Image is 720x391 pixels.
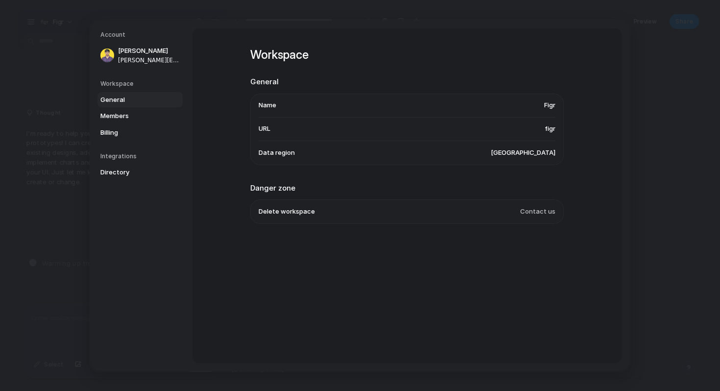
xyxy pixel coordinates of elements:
[123,316,139,323] span: admin
[100,111,163,121] span: Members
[13,126,121,137] p: Simple Login Page
[544,100,555,110] span: Figr
[118,46,181,56] span: [PERSON_NAME]
[250,76,564,88] h2: General
[13,173,121,184] p: Exact Design Copy
[30,11,41,19] span: Beta
[250,182,564,194] h2: Danger zone
[100,79,183,88] h5: Workspace
[100,95,163,104] span: General
[97,165,183,180] a: Directory
[10,302,115,314] button: Upgrade now
[100,127,163,137] span: Billing
[250,46,564,64] h1: Workspace
[97,92,183,107] a: General
[8,76,117,92] button: Design IntelligenceComing soon
[13,110,36,118] span: Favorites
[520,207,555,217] span: Contact us
[100,152,183,161] h5: Integrations
[100,30,183,39] h5: Account
[259,124,270,134] span: URL
[13,80,60,88] span: Design Intelligence
[9,331,13,343] span: F
[259,207,315,217] span: Delete workspace
[4,330,18,344] button: F
[97,43,183,68] a: [PERSON_NAME][PERSON_NAME][EMAIL_ADDRESS][DOMAIN_NAME]
[21,286,42,294] span: 100.00
[46,304,79,312] span: Upgrade now
[97,108,183,124] a: Members
[13,191,121,201] p: Assistant Overview
[24,51,58,62] span: All projects
[97,124,183,140] a: Billing
[13,226,121,237] p: Simple Login Form
[8,153,71,169] button: Recents
[100,168,163,177] span: Directory
[67,80,99,88] span: Coming soon
[4,348,120,359] p: [DOMAIN_NAME]
[259,147,295,157] span: Data region
[118,55,181,64] span: [PERSON_NAME][EMAIL_ADDRESS][DOMAIN_NAME]
[13,157,33,165] span: Recents
[8,106,52,122] button: Favorites
[13,261,121,272] p: Testing project
[545,124,555,134] span: figr
[491,147,555,157] span: [GEOGRAPHIC_DATA]
[24,34,62,45] span: New Project
[13,244,121,254] p: Assistant Naming
[21,285,78,296] p: credit(s) left
[13,208,121,219] p: Sticky Header Design
[259,100,276,110] span: Name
